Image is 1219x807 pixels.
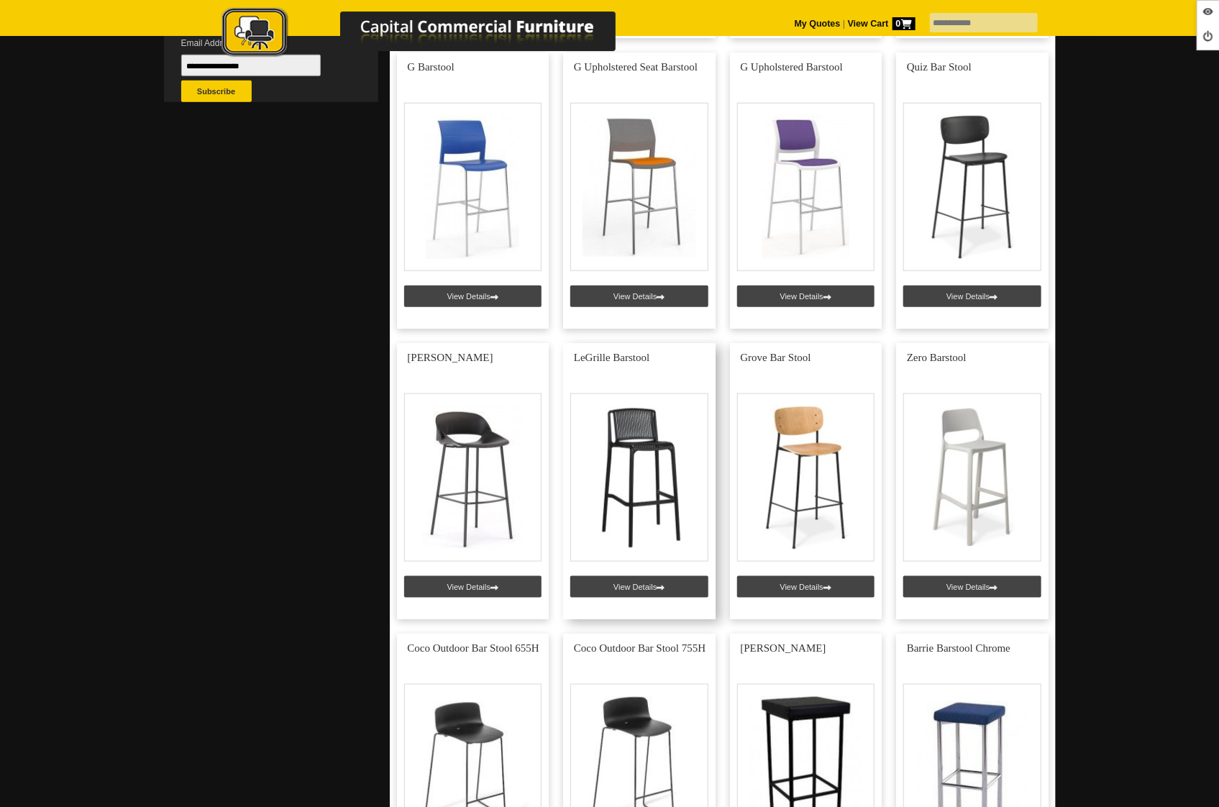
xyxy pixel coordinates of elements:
[795,19,841,29] a: My Quotes
[182,7,685,60] img: Capital Commercial Furniture Logo
[181,81,252,102] button: Subscribe
[181,55,321,76] input: Email Address *
[845,19,915,29] a: View Cart0
[182,7,685,64] a: Capital Commercial Furniture Logo
[848,19,916,29] strong: View Cart
[181,36,342,50] span: Email Address *
[892,17,916,30] span: 0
